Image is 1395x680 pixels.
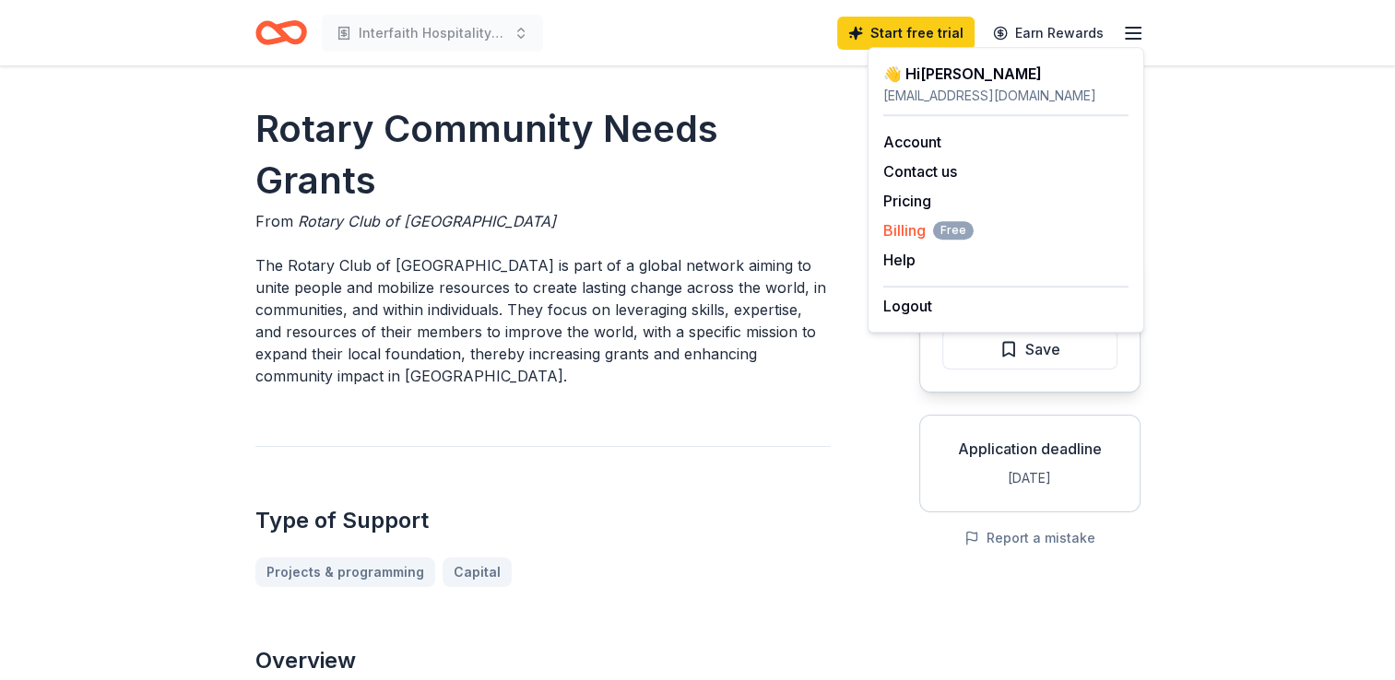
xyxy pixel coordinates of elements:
a: Account [883,133,941,151]
button: Help [883,249,916,271]
div: [DATE] [935,467,1125,489]
a: Capital [443,557,512,587]
span: Rotary Club of [GEOGRAPHIC_DATA] [298,212,556,230]
button: Interfaith Hospitality Network [322,15,543,52]
button: Contact us [883,160,957,182]
div: 👋 Hi [PERSON_NAME] [883,63,1129,85]
a: Pricing [883,192,931,210]
button: Save [942,329,1117,369]
div: Application deadline [935,438,1125,460]
div: From [255,210,831,232]
span: Billing [883,219,974,241]
button: Logout [883,295,932,317]
span: Save [1025,337,1060,361]
span: Free [933,221,974,240]
a: Earn Rewards [982,17,1115,50]
button: Report a mistake [964,527,1095,549]
a: Home [255,11,307,54]
a: Start free trial [837,17,975,50]
h1: Rotary Community Needs Grants [255,103,831,206]
div: [EMAIL_ADDRESS][DOMAIN_NAME] [883,85,1129,107]
span: Interfaith Hospitality Network [359,22,506,44]
h2: Type of Support [255,506,831,535]
h2: Overview [255,646,831,675]
button: BillingFree [883,219,974,241]
p: The Rotary Club of [GEOGRAPHIC_DATA] is part of a global network aiming to unite people and mobil... [255,254,831,387]
a: Projects & programming [255,557,435,587]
